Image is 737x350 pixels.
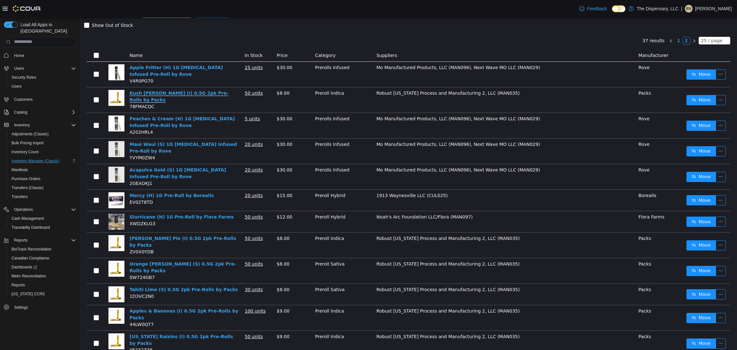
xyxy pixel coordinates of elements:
[50,150,146,162] a: Acapulco Gold (S) 1G [MEDICAL_DATA] Infused Pre-Roll by Rove
[50,86,75,91] span: 78FMACQC
[197,99,212,104] span: $30.00
[559,124,570,129] span: Rove
[9,263,40,271] a: Dashboards
[12,158,59,163] span: Inventory Manager (Classic)
[9,263,76,271] span: Dashboards
[12,75,36,80] span: Security Roles
[12,84,21,89] span: Users
[1,51,79,60] button: Home
[28,123,44,139] img: Maui Waui (S) 1G Ice Pack Infused Pre-Roll by Rove hero shot
[559,316,571,322] span: Packs
[50,163,72,168] span: 2GEADKJ1
[559,218,571,223] span: Packs
[559,47,570,52] span: Rove
[18,21,76,34] span: Load All Apps in [GEOGRAPHIC_DATA]
[559,244,571,249] span: Packs
[559,175,576,180] span: Borealis
[165,35,183,40] span: In Stock
[9,148,41,156] a: Inventory Count
[13,5,41,12] img: Cova
[12,303,76,311] span: Settings
[233,121,294,147] td: Prerolls Infused
[197,244,210,249] span: $8.00
[9,193,30,201] a: Transfers
[6,214,79,223] button: Cash Management
[9,290,76,298] span: Washington CCRS
[9,290,47,298] a: [US_STATE] CCRS
[636,129,646,139] button: icon: ellipsis
[636,178,646,188] button: icon: ellipsis
[595,20,602,27] a: 1
[559,269,571,274] span: Packs
[12,274,46,279] span: Metrc Reconciliation
[50,35,63,40] span: Name
[12,291,45,297] span: [US_STATE] CCRS
[50,197,154,202] a: Slurricane (H) 1G Pre-Roll by Flora Farms
[233,215,294,241] td: Preroll Indica
[606,154,636,164] button: icon: swapMove
[621,20,642,27] div: 25 / page
[165,47,183,52] u: 25 units
[9,148,76,156] span: Inventory Count
[165,269,183,274] u: 30 units
[9,224,76,231] span: Traceabilty Dashboard
[603,19,610,27] li: 2
[9,254,76,262] span: Canadian Compliance
[165,124,183,129] u: 20 units
[50,47,143,59] a: Apple Fritter (H) 1G [MEDICAL_DATA] Infused Pre-Roll by Rove
[12,216,44,221] span: Cash Management
[28,149,44,165] img: Acapulco Gold (S) 1G Ice Pack Infused Pre-Roll by Rove hero shot
[28,243,44,259] img: Orange Runtz (S) 0.5G 2pk Pre-Rolls by Packs hero shot
[50,276,74,281] span: 1D3VC2N0
[9,175,43,183] a: Purchase Orders
[606,129,636,139] button: icon: swapMove
[9,83,76,90] span: Users
[577,2,609,15] a: Feedback
[636,199,646,209] button: icon: ellipsis
[9,166,76,174] span: Manifests
[12,236,30,244] button: Reports
[297,124,460,129] span: Mo Manufactured Products, LLC (MAN096), Next Wave MO LLC (MAN029)
[9,281,28,289] a: Reports
[165,291,186,296] u: 100 units
[603,20,610,27] a: 2
[6,272,79,281] button: Metrc Reconciliation
[644,21,647,26] i: icon: down
[50,218,156,230] a: [PERSON_NAME] Pie (I) 0.5G 2pk Pre-Rolls by Packs
[606,52,636,62] button: icon: swapMove
[12,206,36,213] button: Operations
[636,103,646,113] button: icon: ellipsis
[559,197,584,202] span: Flora Farms
[606,77,636,88] button: icon: swapMove
[9,245,76,253] span: BioTrack Reconciliation
[197,35,208,40] span: Price
[12,108,30,116] button: Catalog
[233,313,294,339] td: Preroll Indica
[1,236,79,245] button: Reports
[587,5,606,12] span: Feedback
[297,316,440,322] span: Robust [US_STATE] Process and Manufacturing 2, LLC (MAN035)
[233,70,294,95] td: Preroll Indica
[50,175,134,180] a: Mercy (H) 1G Pre-Roll by Borealis
[606,321,636,331] button: icon: swapMove
[9,272,49,280] a: Metrc Reconciliation
[297,150,460,155] span: Mo Manufactured Products, LLC (MAN096), Next Wave MO LLC (MAN029)
[606,199,636,209] button: icon: swapMove
[50,138,75,143] span: YVYM0ZW4
[12,256,49,261] span: Canadian Compliance
[28,47,44,63] img: Apple Fritter (H) 1G Ice Pack Infused Pre-Roll by Rove hero shot
[12,131,49,137] span: Adjustments (Classic)
[1,205,79,214] button: Operations
[50,124,157,136] a: Maui Waui (S) 1G [MEDICAL_DATA] Infused Pre-Roll by Rove
[197,316,210,322] span: $9.00
[9,193,76,201] span: Transfers
[165,150,183,155] u: 20 units
[636,154,646,164] button: icon: ellipsis
[9,5,56,10] span: Show Out of Stock
[28,290,44,306] img: Apples & Bananas (I) 0.5G 2pk Pre-Rolls by Packs hero shot
[6,245,79,254] button: BioTrack Reconciliation
[9,175,76,183] span: Purchase Orders
[233,147,294,172] td: Prerolls Infused
[14,207,33,212] span: Operations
